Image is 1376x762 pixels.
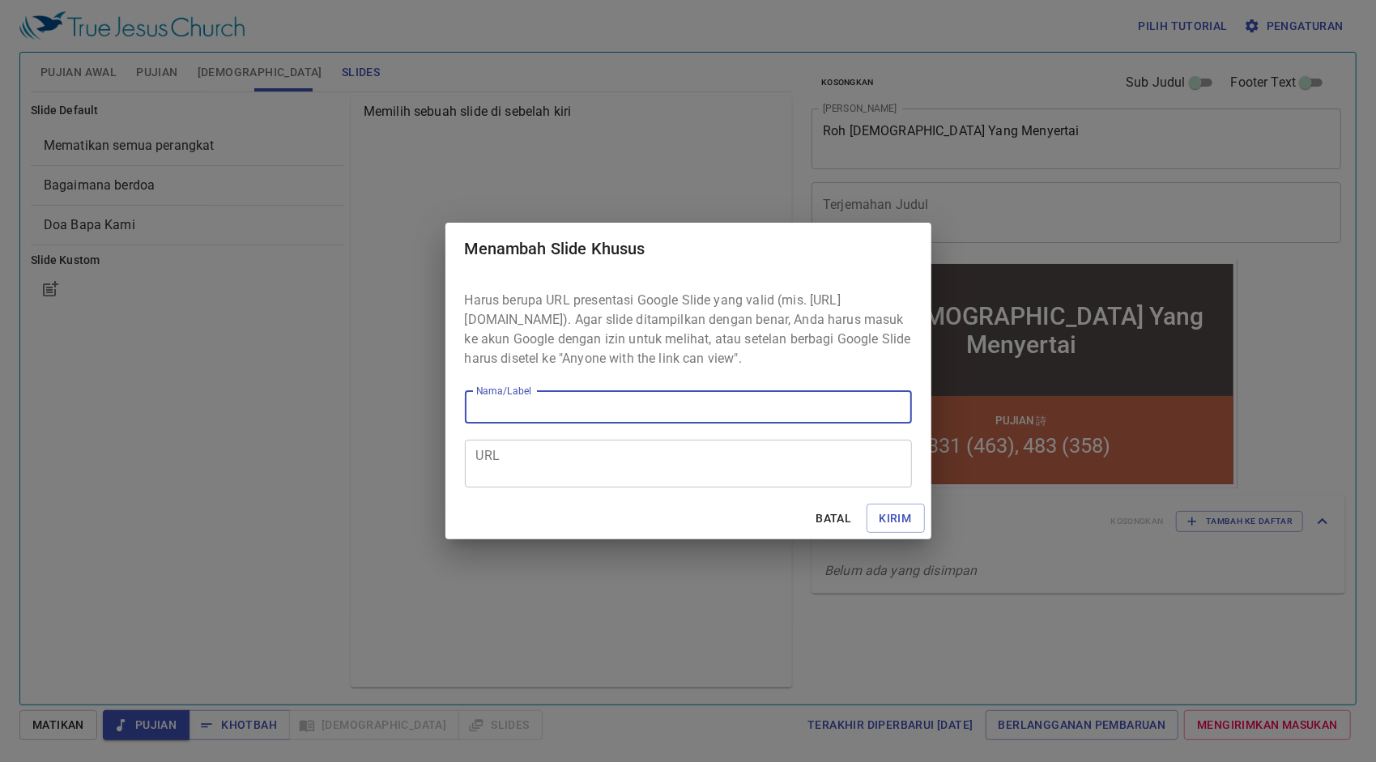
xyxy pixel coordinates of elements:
div: Roh [DEMOGRAPHIC_DATA] Yang Menyertai [9,42,424,99]
p: Pujian 詩 [191,154,242,168]
span: Kirim [880,509,912,529]
li: 331 (463) [122,173,214,198]
button: Kirim [867,504,925,534]
span: Batal [815,509,854,529]
p: Harus berupa URL presentasi Google Slide yang valid (mis. [URL][DOMAIN_NAME]). Agar slide ditampi... [465,291,912,368]
button: Batal [808,504,860,534]
li: 483 (358) [219,173,306,198]
h2: Menambah Slide Khusus [465,236,912,262]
